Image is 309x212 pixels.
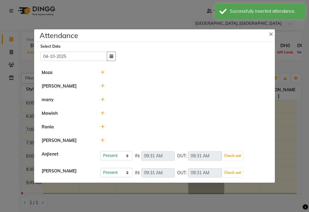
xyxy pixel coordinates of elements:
div: [PERSON_NAME] [37,83,96,89]
div: Mawieh [37,110,96,117]
button: Check out [222,169,243,177]
div: Anjienet [37,151,96,161]
button: Close [264,25,279,42]
div: marry [37,97,96,103]
div: Successfully inserted attendance. [230,8,301,14]
span: OUT: [177,153,187,159]
div: Moza [37,69,96,76]
span: IN: [135,170,140,176]
span: × [269,29,273,38]
input: Select date [40,52,107,61]
div: [PERSON_NAME] [37,168,96,178]
span: IN: [135,153,140,159]
div: Rania [37,124,96,130]
h4: Attendance [40,30,78,41]
button: Check out [222,152,243,160]
label: Select Date [40,44,61,49]
span: OUT: [177,170,187,176]
div: [PERSON_NAME] [37,137,96,144]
